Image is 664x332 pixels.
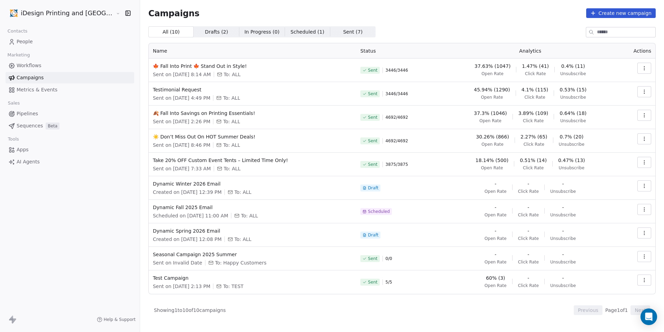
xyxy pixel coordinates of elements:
[560,133,583,140] span: 0.7% (20)
[104,317,136,322] span: Help & Support
[485,236,507,241] span: Open Rate
[149,43,356,59] th: Name
[153,283,210,290] span: Sent on [DATE] 2:13 PM
[562,251,564,258] span: -
[518,189,539,194] span: Click Rate
[561,63,585,70] span: 0.4% (11)
[518,259,539,265] span: Click Rate
[524,95,545,100] span: Click Rate
[241,212,258,219] span: To: ALL
[215,259,267,266] span: To: Happy Customers
[386,68,408,73] span: 3446 / 3446
[527,204,529,211] span: -
[476,133,509,140] span: 30.26% (866)
[153,142,210,149] span: Sent on [DATE] 8:46 PM
[558,157,585,164] span: 0.47% (13)
[356,43,443,59] th: Status
[630,305,650,315] button: Next
[17,158,40,165] span: AI Agents
[560,110,587,117] span: 0.64% (18)
[6,108,134,119] a: Pipelines
[17,110,38,117] span: Pipelines
[368,115,377,120] span: Sent
[618,43,655,59] th: Actions
[550,189,576,194] span: Unsubscribe
[559,142,584,147] span: Unsubscribe
[153,189,222,196] span: Created on [DATE] 12:39 PM
[523,165,544,171] span: Click Rate
[586,8,656,18] button: Create new campaign
[224,165,241,172] span: To: ALL
[527,251,529,258] span: -
[520,157,547,164] span: 0.51% (14)
[153,71,211,78] span: Sent on [DATE] 8:14 AM
[479,118,501,124] span: Open Rate
[476,157,508,164] span: 18.14% (500)
[17,86,57,93] span: Metrics & Events
[368,232,378,238] span: Draft
[559,165,584,171] span: Unsubscribe
[224,71,241,78] span: To: ALL
[6,144,134,155] a: Apps
[153,251,352,258] span: Seasonal Campaign 2025 Summer
[523,118,544,124] span: Click Rate
[474,86,510,93] span: 45.94% (1290)
[386,115,408,120] span: 4692 / 4692
[205,28,228,36] span: Drafts ( 2 )
[153,86,352,93] span: Testimonial Request
[17,62,41,69] span: Workflows
[560,71,586,77] span: Unsubscribe
[550,236,576,241] span: Unsubscribe
[524,142,544,147] span: Click Rate
[6,60,134,71] a: Workflows
[520,133,547,140] span: 2.27% (65)
[223,95,240,101] span: To: ALL
[443,43,618,59] th: Analytics
[6,120,134,132] a: SequencesBeta
[5,134,22,144] span: Tools
[153,95,210,101] span: Sent on [DATE] 4:49 PM
[481,95,503,100] span: Open Rate
[17,122,43,129] span: Sequences
[522,63,549,70] span: 1.47% (41)
[485,259,507,265] span: Open Rate
[6,72,134,83] a: Campaigns
[5,98,23,108] span: Sales
[474,63,510,70] span: 37.63% (1047)
[474,110,507,117] span: 37.3% (1046)
[6,156,134,168] a: AI Agents
[486,275,505,281] span: 60% (3)
[153,118,210,125] span: Sent on [DATE] 2:26 PM
[368,279,377,285] span: Sent
[495,180,496,187] span: -
[485,212,507,218] span: Open Rate
[10,9,18,17] img: logo-icon.png
[153,133,352,140] span: ☀️ Don’t Miss Out On HOT Summer Deals!
[17,146,29,153] span: Apps
[386,162,408,167] span: 3875 / 3875
[343,28,362,36] span: Sent ( 7 )
[562,204,564,211] span: -
[386,91,408,97] span: 3446 / 3446
[153,110,352,117] span: 🍂 Fall Into Savings on Printing Essentials!
[153,165,211,172] span: Sent on [DATE] 7:33 AM
[368,68,377,73] span: Sent
[495,204,496,211] span: -
[550,283,576,288] span: Unsubscribe
[153,212,228,219] span: Scheduled on [DATE] 11:00 AM
[223,118,240,125] span: To: ALL
[223,283,243,290] span: To: TEST
[550,212,576,218] span: Unsubscribe
[223,142,240,149] span: To: ALL
[368,162,377,167] span: Sent
[153,157,352,164] span: Take 20% OFF Custom Event Tents – Limited Time Only!
[522,86,548,93] span: 4.1% (115)
[485,189,507,194] span: Open Rate
[386,138,408,144] span: 4692 / 4692
[4,26,30,36] span: Contacts
[368,185,378,191] span: Draft
[46,123,59,129] span: Beta
[560,95,586,100] span: Unsubscribe
[368,209,390,214] span: Scheduled
[562,275,564,281] span: -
